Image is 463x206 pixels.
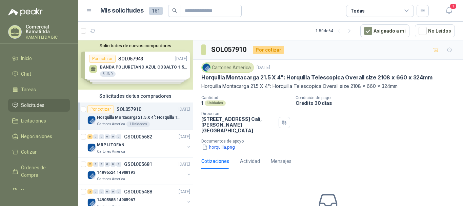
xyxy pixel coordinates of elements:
div: 1 Unidades [126,121,150,127]
img: Company Logo [87,116,96,124]
div: 0 [110,162,116,167]
div: Cotizaciones [201,157,229,165]
a: Licitaciones [8,114,70,127]
button: horquilla.png [201,144,236,151]
p: Horquilla Montacarga 21.5 X 4": Horquilla Telescopica Overall size 2108 x 660 x 324mm [201,82,455,90]
p: GSOL005682 [124,134,152,139]
div: Unidades [205,100,226,106]
span: 161 [149,7,163,15]
a: Cotizar [8,146,70,158]
div: 0 [105,189,110,194]
div: Mensajes [271,157,291,165]
p: GSOL005488 [124,189,152,194]
p: Cartones America [97,149,125,154]
div: 2 [87,162,93,167]
h1: Mis solicitudes [100,6,144,16]
span: search [172,8,177,13]
span: Chat [21,70,31,78]
div: 1 - 50 de 64 [316,25,355,36]
p: [DATE] [179,134,190,140]
p: MRP LITOFAN [97,142,124,148]
p: Horquilla Montacarga 21.5 X 4": Horquilla Telescopica Overall size 2108 x 660 x 324mm [201,74,432,81]
a: Inicio [8,52,70,65]
div: Solicitudes de tus compradores [78,90,193,102]
p: [DATE] [257,64,270,71]
p: 1 [201,100,203,106]
p: Condición de pago [296,95,460,100]
p: [DATE] [179,161,190,168]
div: 0 [116,134,121,139]
p: Documentos de apoyo [201,139,460,144]
span: Tareas [21,86,36,93]
div: 0 [93,162,98,167]
span: Órdenes de Compra [21,164,63,179]
button: Solicitudes de nuevos compradores [81,43,190,48]
p: 14896524 14908193 [97,169,135,176]
span: Negociaciones [21,133,52,140]
p: SOL057910 [117,107,141,112]
div: Cartones America [201,62,254,73]
p: GSOL005681 [124,162,152,167]
div: 0 [116,189,121,194]
h3: SOL057910 [211,44,247,55]
a: 6 0 0 0 0 0 GSOL005682[DATE] Company LogoMRP LITOFANCartones America [87,133,192,154]
a: Chat [8,68,70,80]
span: 1 [449,3,457,10]
div: 6 [87,134,93,139]
img: Company Logo [203,64,210,71]
div: 0 [110,189,116,194]
div: 0 [99,189,104,194]
div: 0 [110,134,116,139]
p: Cartones America [97,121,125,127]
button: 1 [443,5,455,17]
div: 0 [99,134,104,139]
span: Inicio [21,55,32,62]
p: Cartones America [97,176,125,182]
img: Company Logo [87,171,96,179]
div: Por cotizar [87,105,114,113]
p: [STREET_ADDRESS] Cali , [PERSON_NAME][GEOGRAPHIC_DATA] [201,116,276,133]
a: Remisiones [8,184,70,197]
span: Licitaciones [21,117,46,125]
p: Comercial Kamatiltda [26,24,70,34]
p: Crédito 30 días [296,100,460,106]
a: Tareas [8,83,70,96]
div: Solicitudes de nuevos compradoresPor cotizarSOL057943[DATE] BANDA POLIURETANO AZUL COBALTO 1.5MM ... [78,40,193,90]
div: 0 [116,162,121,167]
p: [DATE] [179,189,190,195]
p: Dirección [201,111,276,116]
span: Solicitudes [21,101,44,109]
img: Company Logo [87,144,96,152]
div: Por cotizar [253,46,284,54]
div: 2 [87,189,93,194]
a: Órdenes de Compra [8,161,70,182]
img: Logo peakr [8,8,43,16]
p: Cantidad [201,95,290,100]
div: 0 [105,162,110,167]
a: Solicitudes [8,99,70,112]
p: Horquilla Montacarga 21.5 X 4": Horquilla Telescopica Overall size 2108 x 660 x 324mm [97,114,181,121]
div: 0 [93,189,98,194]
div: 0 [105,134,110,139]
a: Por cotizarSOL057910[DATE] Company LogoHorquilla Montacarga 21.5 X 4": Horquilla Telescopica Over... [78,102,193,130]
a: 2 0 0 0 0 0 GSOL005681[DATE] Company Logo14896524 14908193Cartones America [87,160,192,182]
p: 14905888 14905967 [97,197,135,203]
p: KAMATI LTDA BIC [26,35,70,39]
div: Actividad [240,157,260,165]
span: Remisiones [21,187,46,194]
a: Negociaciones [8,130,70,143]
button: No Leídos [415,24,455,37]
button: Asignado a mi [360,24,409,37]
div: 0 [99,162,104,167]
span: Cotizar [21,148,37,156]
div: Todas [350,7,365,15]
div: 0 [93,134,98,139]
p: [DATE] [179,106,190,113]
